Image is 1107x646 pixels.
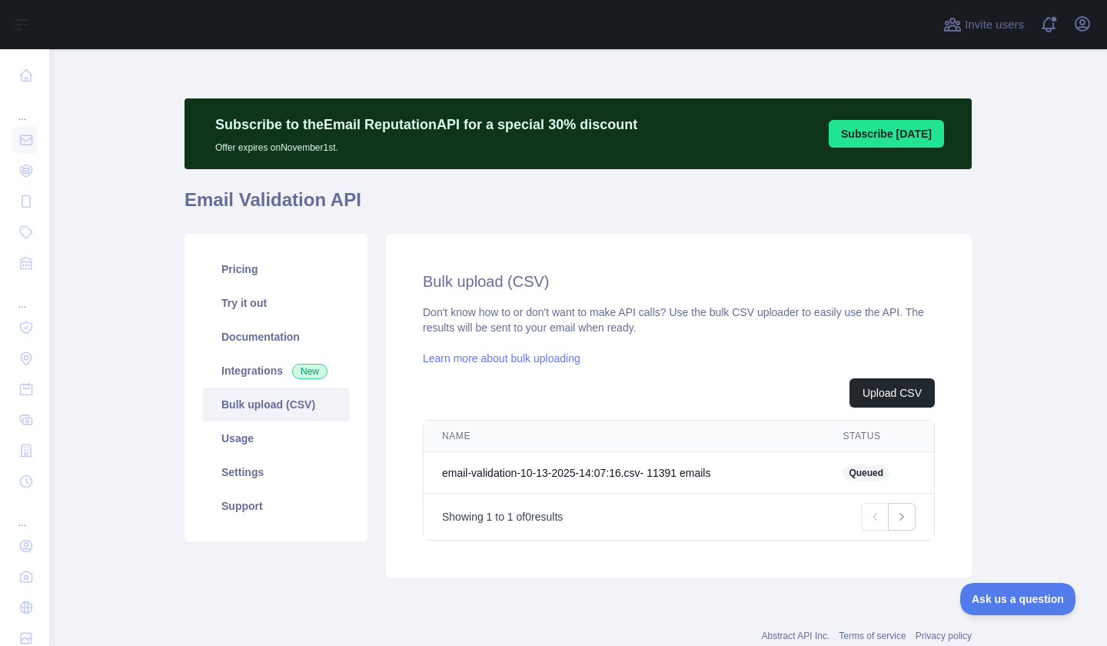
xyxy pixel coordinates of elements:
[824,421,934,452] th: STATUS
[442,509,563,524] p: Showing to of results
[762,631,830,641] a: Abstract API Inc.
[849,378,935,408] button: Upload CSV
[203,489,349,523] a: Support
[960,583,1076,615] iframe: Toggle Customer Support
[203,354,349,388] a: Integrations New
[507,511,514,523] span: 1
[861,503,916,531] nav: Pagination
[916,631,972,641] a: Privacy policy
[203,252,349,286] a: Pricing
[423,352,580,365] a: Learn more about bulk uploading
[423,271,935,292] h2: Bulk upload (CSV)
[424,421,824,452] th: NAME
[423,305,935,541] div: Don't know how to or don't want to make API calls? Use the bulk CSV uploader to easily use the AP...
[839,631,906,641] a: Terms of service
[292,364,327,379] span: New
[184,188,972,225] h1: Email Validation API
[525,511,531,523] span: 0
[940,12,1027,37] button: Invite users
[203,388,349,421] a: Bulk upload (CSV)
[12,92,37,123] div: ...
[203,320,349,354] a: Documentation
[829,120,944,148] button: Subscribe [DATE]
[965,16,1024,34] span: Invite users
[215,135,637,154] p: Offer expires on November 1st.
[203,286,349,320] a: Try it out
[12,280,37,311] div: ...
[203,421,349,455] a: Usage
[843,465,889,481] span: Queued
[487,511,493,523] span: 1
[203,455,349,489] a: Settings
[12,498,37,529] div: ...
[215,114,637,135] p: Subscribe to the Email Reputation API for a special 30 % discount
[424,452,824,494] td: email-validation-10-13-2025-14:07:16.csv - 11391 email s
